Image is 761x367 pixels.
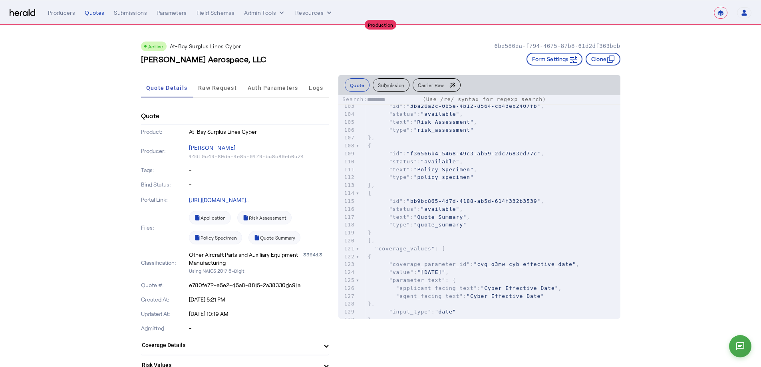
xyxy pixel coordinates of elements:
span: "available" [421,206,459,212]
span: "policy_specimen" [414,174,474,180]
div: 114 [338,189,356,197]
div: 130 [338,316,356,324]
div: 127 [338,292,356,300]
span: : , [368,269,449,275]
div: 112 [338,173,356,181]
div: 125 [338,276,356,284]
span: "applicant_facing_text" [396,285,477,291]
label: Search: [342,96,419,102]
div: 107 [338,134,356,142]
span: "id" [389,103,403,109]
span: : , [368,159,463,165]
button: Resources dropdown menu [295,9,333,17]
span: "id" [389,198,403,204]
span: : , [368,151,544,157]
p: Tags: [141,166,188,174]
span: Raw Request [198,85,237,91]
span: { [368,143,372,149]
span: "status" [389,159,417,165]
span: "Policy Specimen" [414,167,474,173]
div: 113 [338,181,356,189]
span: }, [368,182,375,188]
span: : [368,293,544,299]
div: 111 [338,166,356,174]
div: Quotes [85,9,104,17]
span: "id" [389,151,403,157]
span: "status" [389,111,417,117]
div: 109 [338,150,356,158]
div: Parameters [157,9,187,17]
span: "value" [389,269,414,275]
span: }, [368,317,375,323]
h3: [PERSON_NAME] Aerospace, LLC [141,54,266,65]
p: Bind Status: [141,181,188,188]
mat-panel-title: Coverage Details [142,341,318,349]
span: : , [368,111,463,117]
div: 126 [338,284,356,292]
a: Quote Summary [248,231,300,244]
span: "text" [389,167,410,173]
p: At-Bay Surplus Lines Cyber [170,42,241,50]
span: : [368,222,467,228]
div: 118 [338,221,356,229]
a: Application [189,211,231,224]
span: "cvg_o3mw_cyb_effective_date" [474,261,576,267]
span: }, [368,301,375,307]
span: }, [368,135,375,141]
div: 110 [338,158,356,166]
span: Quote Details [146,85,187,91]
span: : , [368,103,544,109]
span: "3ba20a2c-065e-4b12-8564-cb43eb2407fb" [407,103,540,109]
span: : , [368,214,470,220]
div: 104 [338,110,356,118]
div: 336413 [303,251,329,267]
p: Product: [141,128,188,136]
p: [DATE] 5:21 PM [189,296,329,304]
span: "text" [389,214,410,220]
div: 124 [338,268,356,276]
span: "type" [389,127,410,133]
p: Quote #: [141,281,188,289]
span: (Use /re/ syntax for regexp search) [423,96,546,102]
p: Updated At: [141,310,188,318]
div: 117 [338,213,356,221]
div: 108 [338,142,356,150]
p: At-Bay Surplus Lines Cyber [189,128,329,136]
span: "Risk Assessment" [414,119,474,125]
p: - [189,181,329,188]
span: Logs [309,85,323,91]
span: "[DATE]" [417,269,446,275]
span: : , [368,167,477,173]
span: "Quote Summary" [414,214,467,220]
div: Other Aircraft Parts and Auxiliary Equipment Manufacturing [189,251,302,267]
button: Form Settings [527,53,582,65]
span: : [368,127,474,133]
span: : [368,174,474,180]
span: Auth Parameters [248,85,298,91]
div: 123 [338,260,356,268]
span: "available" [421,111,459,117]
div: Submissions [114,9,147,17]
span: "Cyber Effective Date" [481,285,558,291]
p: Using NAICS 2017 6-Digit [189,267,329,275]
mat-expansion-panel-header: Coverage Details [141,335,329,355]
p: - [189,324,329,332]
button: Submission [373,78,409,92]
div: 129 [338,308,356,316]
p: Created At: [141,296,188,304]
herald-code-block: quote [338,95,620,319]
span: "quote_summary" [414,222,467,228]
span: "risk_assessment" [414,127,474,133]
span: "agent_facing_text" [396,293,463,299]
span: : , [368,285,562,291]
span: "type" [389,222,410,228]
p: 6bd586da-f794-4675-87b8-61d2df363bcb [494,42,620,50]
p: 146f0a49-80de-4e85-9179-ba8c89eb0a74 [189,153,329,160]
span: Carrier Raw [418,83,444,87]
p: Classification: [141,259,188,267]
span: : [ [368,246,445,252]
span: "parameter_text" [389,277,445,283]
span: "coverage_values" [375,246,435,252]
p: Portal Link: [141,196,188,204]
p: Files: [141,224,188,232]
